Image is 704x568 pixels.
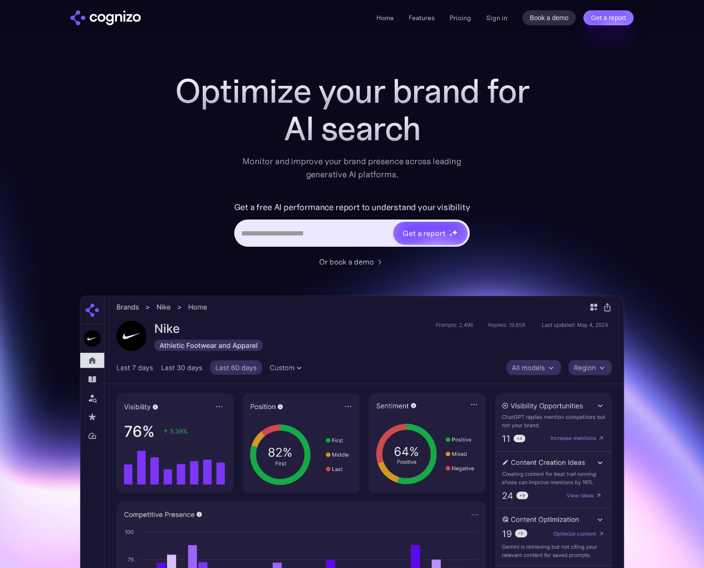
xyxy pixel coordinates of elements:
[70,10,141,25] img: cognizo logo
[522,10,576,25] a: Book a demo
[450,14,471,22] a: Pricing
[392,221,468,245] a: Get a reportstarstarstar
[319,256,374,267] div: Or book a demo
[234,200,470,251] form: Hero URL Input Form
[583,10,634,25] a: Get a report
[486,12,507,23] a: Sign in
[70,10,141,25] a: home
[449,233,452,236] img: star
[449,230,451,231] img: star
[376,14,394,22] a: Home
[403,227,445,239] div: Get a report
[319,256,385,267] a: Or book a demo
[164,110,540,147] div: AI search
[237,155,467,181] div: Monitor and improve your brand presence across leading generative AI platforms.
[409,14,435,22] a: Features
[451,229,458,235] img: star
[234,200,470,215] label: Get a free AI performance report to understand your visibility
[164,72,540,110] h1: Optimize your brand for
